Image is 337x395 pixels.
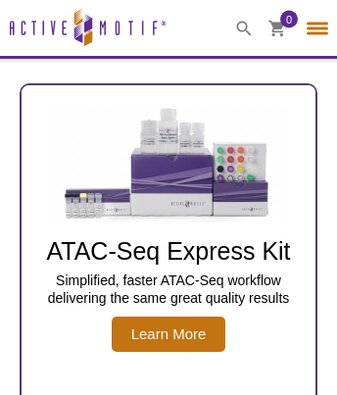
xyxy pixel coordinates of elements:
span: 0 [286,10,292,27]
img: ATAC-Seq Express Kit [41,105,296,222]
a: 0 [268,20,286,40]
a: ATAC-Seq Express Kit ATAC-Seq Express Kit Simplified, faster ATAC-Seq workflow delivering the sam... [22,105,315,352]
span: Learn More [112,317,226,352]
p: Simplified, faster ATAC-Seq workflow delivering the same great quality results [31,272,306,307]
h2: ATAC-Seq Express Kit [31,236,306,266]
